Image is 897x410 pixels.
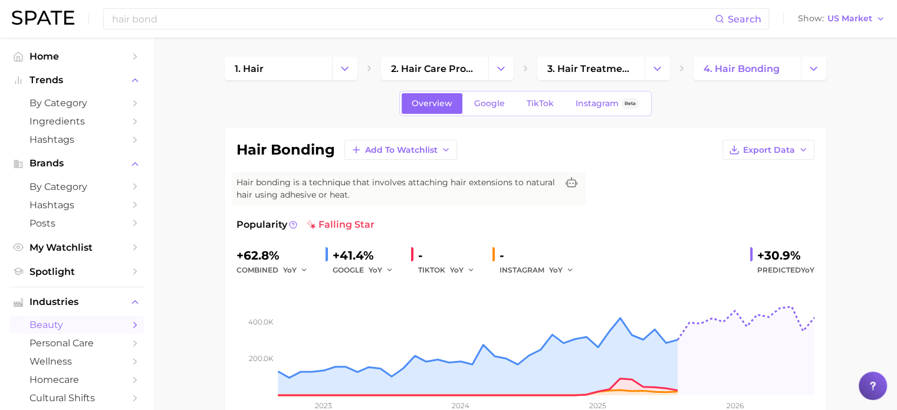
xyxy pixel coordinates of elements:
[225,57,332,80] a: 1. hair
[722,140,814,160] button: Export Data
[450,265,464,275] span: YoY
[9,214,144,232] a: Posts
[500,246,582,265] div: -
[9,352,144,370] a: wellness
[576,99,619,109] span: Instagram
[694,57,801,80] a: 4. hair bonding
[29,218,124,229] span: Posts
[236,143,335,157] h1: hair bonding
[451,401,469,410] tspan: 2024
[517,93,564,114] a: TikTok
[9,389,144,407] a: cultural shifts
[307,220,316,229] img: falling star
[29,356,124,367] span: wellness
[9,178,144,196] a: by Category
[728,14,761,25] span: Search
[795,11,888,27] button: ShowUS Market
[589,401,606,410] tspan: 2025
[29,134,124,145] span: Hashtags
[625,99,636,109] span: Beta
[566,93,649,114] a: InstagramBeta
[333,246,402,265] div: +41.4%
[549,263,574,277] button: YoY
[412,99,452,109] span: Overview
[9,155,144,172] button: Brands
[236,218,287,232] span: Popularity
[29,199,124,211] span: Hashtags
[500,263,582,277] div: INSTAGRAM
[307,218,374,232] span: falling star
[9,112,144,130] a: Ingredients
[9,293,144,311] button: Industries
[726,401,743,410] tspan: 2026
[332,57,357,80] button: Change Category
[801,265,814,274] span: YoY
[29,374,124,385] span: homecare
[9,334,144,352] a: personal care
[801,57,826,80] button: Change Category
[315,401,332,410] tspan: 2023
[29,337,124,349] span: personal care
[645,57,670,80] button: Change Category
[29,392,124,404] span: cultural shifts
[29,75,124,86] span: Trends
[236,176,557,201] span: Hair bonding is a technique that involves attaching hair extensions to natural hair using adhesiv...
[381,57,488,80] a: 2. hair care products
[464,93,515,114] a: Google
[450,263,475,277] button: YoY
[391,63,478,74] span: 2. hair care products
[9,71,144,89] button: Trends
[743,145,795,155] span: Export Data
[798,15,824,22] span: Show
[365,145,438,155] span: Add to Watchlist
[527,99,554,109] span: TikTok
[29,51,124,62] span: Home
[344,140,457,160] button: Add to Watchlist
[283,265,297,275] span: YoY
[236,246,316,265] div: +62.8%
[29,116,124,127] span: Ingredients
[9,47,144,65] a: Home
[369,263,394,277] button: YoY
[9,130,144,149] a: Hashtags
[29,181,124,192] span: by Category
[29,97,124,109] span: by Category
[111,9,715,29] input: Search here for a brand, industry, or ingredient
[757,263,814,277] span: Predicted
[9,238,144,257] a: My Watchlist
[29,319,124,330] span: beauty
[402,93,462,114] a: Overview
[9,316,144,334] a: beauty
[549,265,563,275] span: YoY
[333,263,402,277] div: GOOGLE
[9,196,144,214] a: Hashtags
[474,99,505,109] span: Google
[29,158,124,169] span: Brands
[235,63,264,74] span: 1. hair
[29,297,124,307] span: Industries
[29,242,124,253] span: My Watchlist
[418,246,483,265] div: -
[827,15,872,22] span: US Market
[757,246,814,265] div: +30.9%
[9,370,144,389] a: homecare
[418,263,483,277] div: TIKTOK
[236,263,316,277] div: combined
[369,265,382,275] span: YoY
[9,263,144,281] a: Spotlight
[547,63,635,74] span: 3. hair treatments
[29,266,124,277] span: Spotlight
[12,11,74,25] img: SPATE
[283,263,308,277] button: YoY
[488,57,514,80] button: Change Category
[704,63,780,74] span: 4. hair bonding
[9,94,144,112] a: by Category
[537,57,645,80] a: 3. hair treatments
